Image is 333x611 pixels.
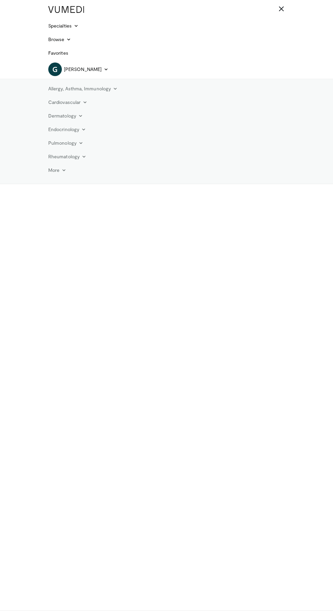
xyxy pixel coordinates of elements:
[48,62,108,76] a: G [PERSON_NAME]
[44,150,90,163] a: Rheumatology
[44,163,70,177] a: More
[44,82,122,95] a: Allergy, Asthma, Immunology
[44,136,87,150] a: Pulmonology
[48,6,84,13] img: VuMedi Logo
[44,46,72,60] a: Favorites
[44,33,75,46] a: Browse
[44,123,90,136] a: Endocrinology
[44,109,87,123] a: Dermatology
[64,66,102,73] span: [PERSON_NAME]
[44,95,91,109] a: Cardiovascular
[48,62,62,76] span: G
[44,19,83,33] a: Specialties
